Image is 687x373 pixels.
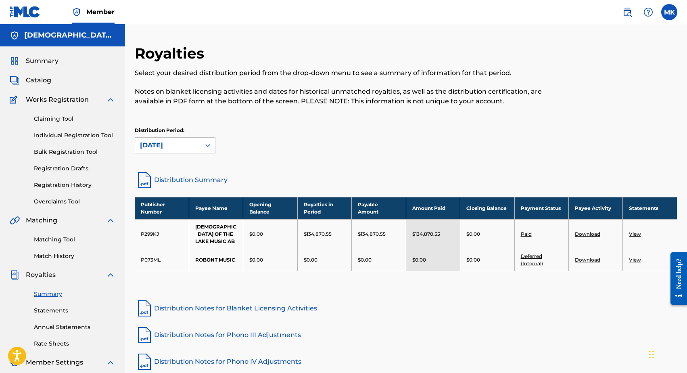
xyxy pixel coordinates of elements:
img: pdf [135,352,154,371]
a: View [629,257,641,263]
th: Statements [623,197,677,219]
p: Select your desired distribution period from the drop-down menu to see a summary of information f... [135,68,553,78]
h5: LADY OF THE LAKE MUSIC AB [24,31,115,40]
span: Member [86,7,115,17]
p: $0.00 [358,256,372,264]
p: Distribution Period: [135,127,215,134]
img: Catalog [10,75,19,85]
a: Individual Registration Tool [34,131,115,140]
a: Public Search [619,4,635,20]
th: Opening Balance [243,197,297,219]
a: Distribution Notes for Phono III Adjustments [135,325,677,345]
span: Catalog [26,75,51,85]
th: Payee Name [189,197,243,219]
td: P299KJ [135,219,189,249]
span: Royalties [26,270,56,280]
a: Match History [34,252,115,260]
a: Summary [34,290,115,298]
th: Payee Activity [569,197,623,219]
img: Works Registration [10,95,20,105]
a: CatalogCatalog [10,75,51,85]
a: Deferred (Internal) [521,253,543,266]
a: Rate Sheets [34,339,115,348]
a: Overclaims Tool [34,197,115,206]
img: pdf [135,325,154,345]
span: Member Settings [26,358,83,367]
iframe: Chat Widget [647,334,687,373]
img: expand [106,95,115,105]
a: Download [575,257,600,263]
a: Distribution Notes for Phono IV Adjustments [135,352,677,371]
th: Payable Amount [352,197,406,219]
div: Help [640,4,656,20]
img: pdf [135,299,154,318]
a: Registration Drafts [34,164,115,173]
th: Amount Paid [406,197,460,219]
img: help [643,7,653,17]
a: View [629,231,641,237]
img: Matching [10,216,20,225]
a: Bulk Registration Tool [34,148,115,156]
td: ROBONT MUSIC [189,249,243,271]
span: Summary [26,56,58,66]
p: $0.00 [412,256,426,264]
img: Royalties [10,270,19,280]
a: Claiming Tool [34,115,115,123]
a: Matching Tool [34,235,115,244]
p: Notes on blanket licensing activities and dates for historical unmatched royalties, as well as th... [135,87,553,106]
p: $134,870.55 [412,231,440,238]
div: User Menu [661,4,677,20]
a: Paid [521,231,532,237]
p: $134,870.55 [358,231,386,238]
img: distribution-summary-pdf [135,170,154,190]
img: search [622,7,632,17]
p: $0.00 [466,231,480,238]
p: $134,870.55 [304,231,332,238]
th: Payment Status [514,197,568,219]
img: Top Rightsholder [72,7,81,17]
th: Royalties in Period [297,197,351,219]
img: expand [106,358,115,367]
td: [DEMOGRAPHIC_DATA] OF THE LAKE MUSIC AB [189,219,243,249]
p: $0.00 [249,231,263,238]
img: MLC Logo [10,6,41,18]
p: $0.00 [304,256,317,264]
p: $0.00 [466,256,480,264]
th: Closing Balance [460,197,514,219]
h2: Royalties [135,44,208,63]
a: Registration History [34,181,115,189]
img: Member Settings [10,358,19,367]
span: Matching [26,216,57,225]
a: Annual Statements [34,323,115,331]
span: Works Registration [26,95,89,105]
a: Statements [34,306,115,315]
td: P073ML [135,249,189,271]
a: SummarySummary [10,56,58,66]
a: Download [575,231,600,237]
img: Summary [10,56,19,66]
p: $0.00 [249,256,263,264]
a: Distribution Summary [135,170,677,190]
th: Publisher Number [135,197,189,219]
a: Distribution Notes for Blanket Licensing Activities [135,299,677,318]
div: Drag [649,342,654,367]
img: expand [106,270,115,280]
img: Accounts [10,31,19,40]
img: expand [106,216,115,225]
iframe: Resource Center [664,246,687,311]
div: [DATE] [140,140,196,150]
